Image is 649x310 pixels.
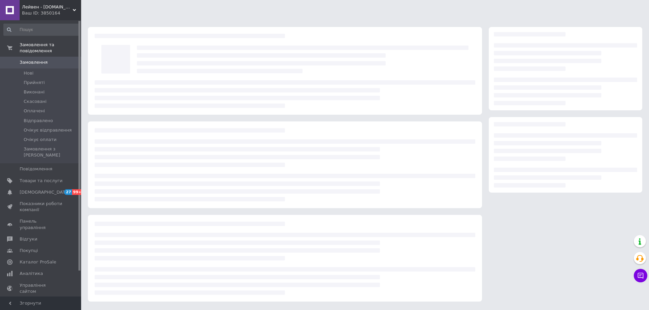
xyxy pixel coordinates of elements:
[20,189,70,195] span: [DEMOGRAPHIC_DATA]
[64,189,72,195] span: 27
[24,80,45,86] span: Прийняті
[24,108,45,114] span: Оплачені
[3,24,80,36] input: Пошук
[24,137,56,143] span: Очікує оплати
[24,146,79,158] span: Замовлення з [PERSON_NAME]
[20,42,81,54] span: Замовлення та повідомлення
[22,10,81,16] div: Ваш ID: 3850164
[24,89,45,95] span: Виконані
[20,166,52,172] span: Повідомлення
[24,98,47,105] span: Скасовані
[20,259,56,265] span: Каталог ProSale
[634,269,647,282] button: Чат з покупцем
[20,271,43,277] span: Аналітика
[24,127,72,133] span: Очікує відправлення
[20,59,48,65] span: Замовлення
[20,178,63,184] span: Товари та послуги
[72,189,83,195] span: 99+
[24,70,33,76] span: Нові
[22,4,73,10] span: Лейвен - www.leyven.com.ua
[20,201,63,213] span: Показники роботи компанії
[24,118,53,124] span: Відправлено
[20,236,37,242] span: Відгуки
[20,282,63,294] span: Управління сайтом
[20,218,63,230] span: Панель управління
[20,248,38,254] span: Покупці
